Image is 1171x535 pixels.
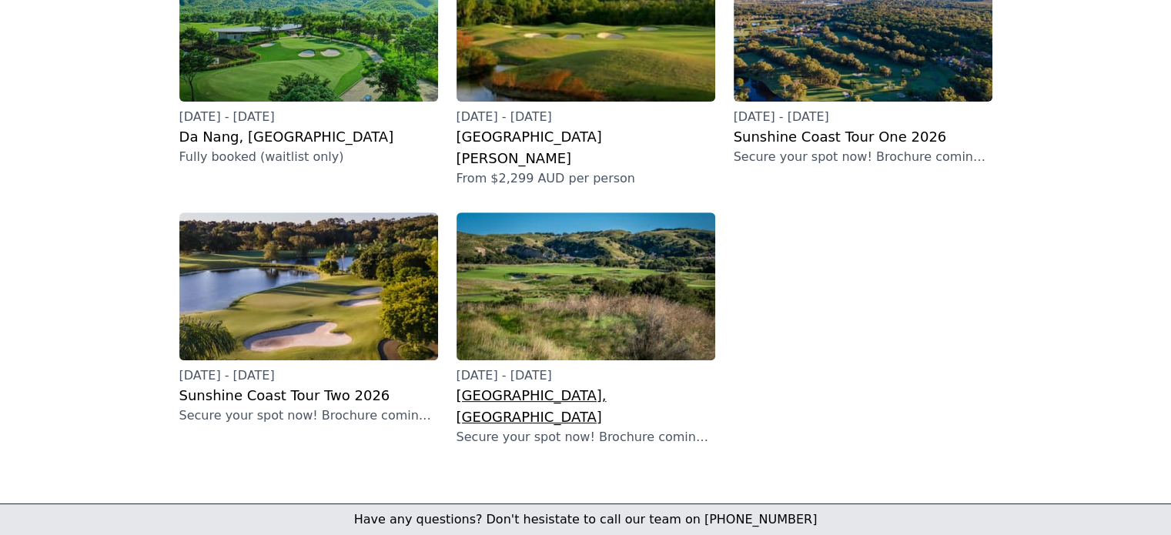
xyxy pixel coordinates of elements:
h2: Sunshine Coast Tour Two 2026 [179,385,438,406]
h2: [GEOGRAPHIC_DATA][PERSON_NAME] [457,126,715,169]
h2: Sunshine Coast Tour One 2026 [734,126,992,148]
p: [DATE] - [DATE] [179,108,438,126]
p: Secure your spot now! Brochure coming soon [734,148,992,166]
p: Fully booked (waitlist only) [179,148,438,166]
h2: Da Nang, [GEOGRAPHIC_DATA] [179,126,438,148]
p: [DATE] - [DATE] [457,366,715,385]
p: Secure your spot now! Brochure coming soon [179,406,438,425]
a: [DATE] - [DATE][GEOGRAPHIC_DATA], [GEOGRAPHIC_DATA]Secure your spot now! Brochure coming soon [457,212,715,446]
p: [DATE] - [DATE] [457,108,715,126]
p: From $2,299 AUD per person [457,169,715,188]
p: [DATE] - [DATE] [179,366,438,385]
p: [DATE] - [DATE] [734,108,992,126]
p: Secure your spot now! Brochure coming soon [457,428,715,446]
a: [DATE] - [DATE]Sunshine Coast Tour Two 2026Secure your spot now! Brochure coming soon [179,212,438,425]
h2: [GEOGRAPHIC_DATA], [GEOGRAPHIC_DATA] [457,385,715,428]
